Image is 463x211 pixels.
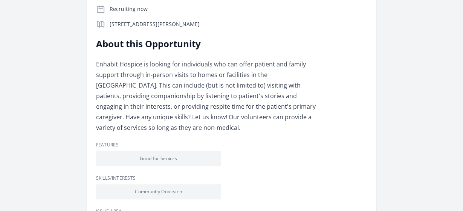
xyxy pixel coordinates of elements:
[96,151,221,166] li: Good for Seniors
[96,175,367,181] h3: Skills/Interests
[96,38,316,50] h2: About this Opportunity
[96,142,367,148] h3: Features
[110,20,367,28] p: [STREET_ADDRESS][PERSON_NAME]
[96,184,221,199] li: Community Outreach
[110,5,367,13] p: Recruiting now
[96,59,316,133] p: Enhabit Hospice is looking for individuals who can offer patient and family support through in-pe...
